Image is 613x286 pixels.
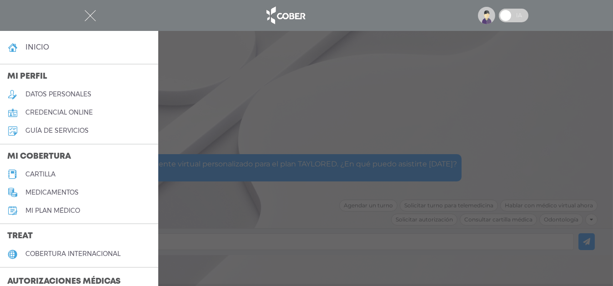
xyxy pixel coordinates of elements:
[25,250,121,258] h5: cobertura internacional
[478,7,495,24] img: profile-placeholder.svg
[25,127,89,135] h5: guía de servicios
[25,207,80,215] h5: Mi plan médico
[25,171,55,178] h5: cartilla
[25,189,79,196] h5: medicamentos
[25,43,49,51] h4: inicio
[25,109,93,116] h5: credencial online
[25,90,91,98] h5: datos personales
[261,5,309,26] img: logo_cober_home-white.png
[85,10,96,21] img: Cober_menu-close-white.svg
